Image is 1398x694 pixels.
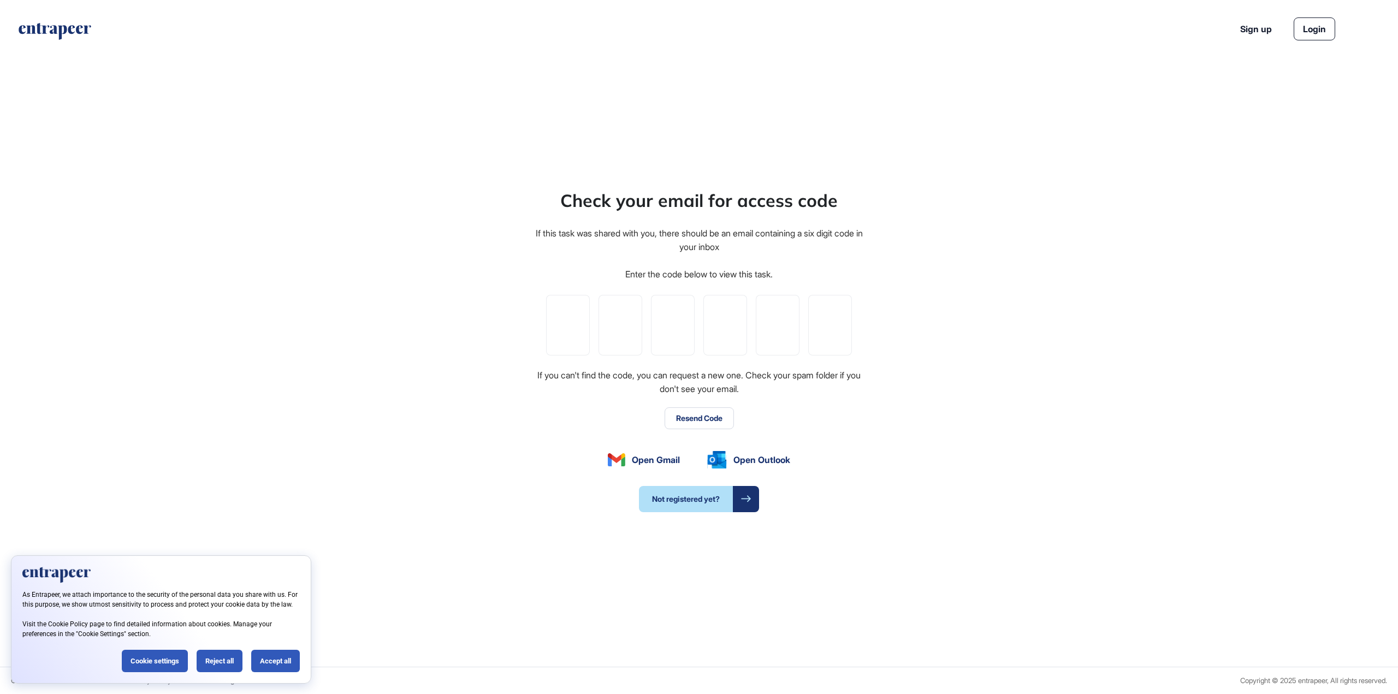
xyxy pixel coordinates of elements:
span: Not registered yet? [639,486,733,512]
span: Open Outlook [733,453,790,466]
a: Login [1294,17,1335,40]
button: Resend Code [665,407,734,429]
div: If you can't find the code, you can request a new one. Check your spam folder if you don't see yo... [534,369,864,396]
span: Open Gmail [632,453,680,466]
a: Open Outlook [707,451,790,468]
div: Check your email for access code [560,187,838,213]
a: entrapeer-logo [17,23,92,44]
a: Not registered yet? [639,486,759,512]
div: Enter the code below to view this task. [625,268,773,282]
a: Sign up [1240,22,1272,35]
a: Open Gmail [608,453,680,466]
span: Cookie Settings [189,676,238,685]
a: Commercial Terms & Conditions [11,677,110,685]
div: If this task was shared with you, there should be an email containing a six digit code in your inbox [534,227,864,254]
div: Copyright © 2025 entrapeer, All rights reserved. [1240,677,1387,685]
